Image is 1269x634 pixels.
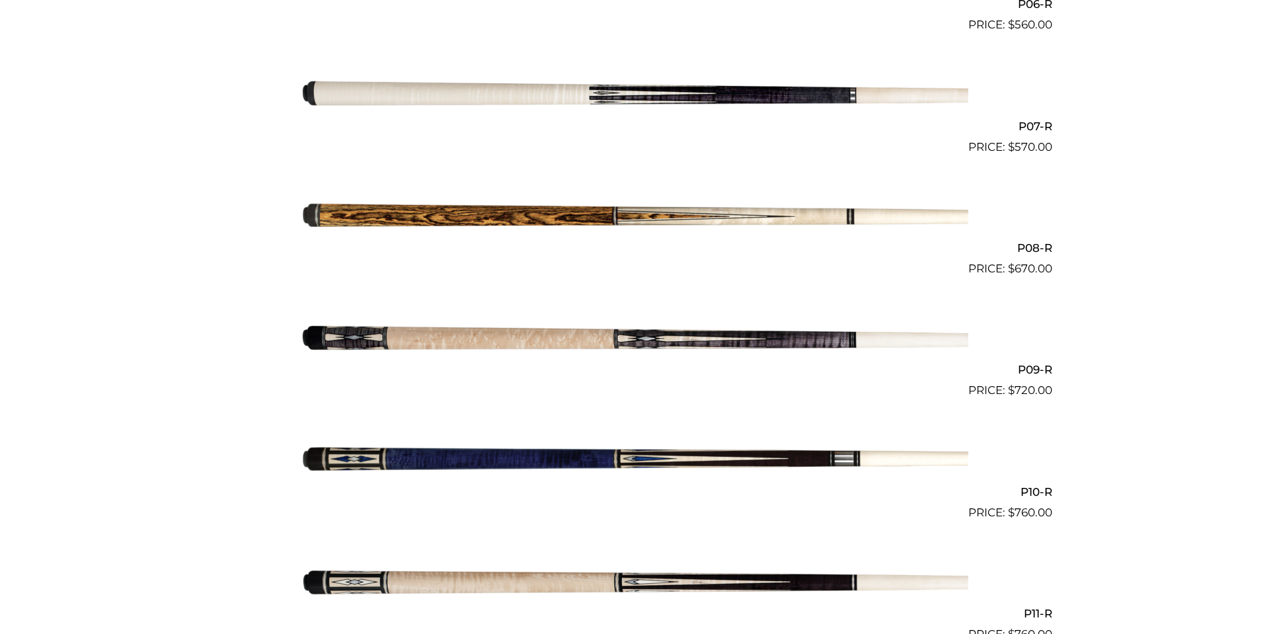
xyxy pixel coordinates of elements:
[1008,140,1052,153] bdi: 570.00
[1008,262,1052,275] bdi: 670.00
[1008,18,1052,31] bdi: 560.00
[217,405,1052,521] a: P10-R $760.00
[217,236,1052,260] h2: P08-R
[1008,18,1015,31] span: $
[217,114,1052,138] h2: P07-R
[217,602,1052,626] h2: P11-R
[301,283,968,394] img: P09-R
[217,161,1052,278] a: P08-R $670.00
[217,283,1052,399] a: P09-R $720.00
[301,161,968,272] img: P08-R
[1008,506,1052,519] bdi: 760.00
[1008,506,1015,519] span: $
[1008,262,1015,275] span: $
[217,39,1052,155] a: P07-R $570.00
[1008,383,1015,397] span: $
[217,358,1052,382] h2: P09-R
[1008,383,1052,397] bdi: 720.00
[301,405,968,516] img: P10-R
[1008,140,1015,153] span: $
[217,479,1052,504] h2: P10-R
[301,39,968,150] img: P07-R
